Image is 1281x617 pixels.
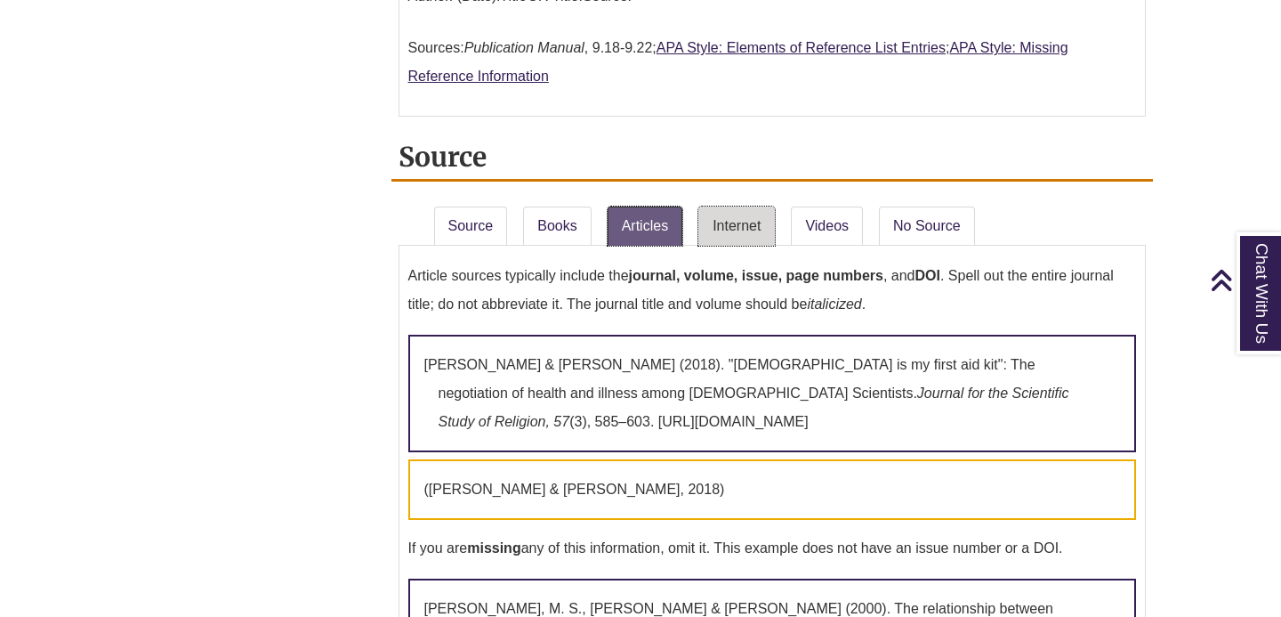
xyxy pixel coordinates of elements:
a: Internet [698,207,775,246]
p: If you are any of this information, omit it. This example does not have an issue number or a DOI. [408,527,1137,570]
a: Back to Top [1210,268,1277,292]
em: Publication Manual [464,40,584,55]
span: (3), 585–603. [URL][DOMAIN_NAME] [439,386,1069,429]
p: [PERSON_NAME] & [PERSON_NAME] (2018). "[DEMOGRAPHIC_DATA] is my first aid kit": The negotiation o... [408,335,1137,452]
em: italicized [807,296,861,312]
p: ([PERSON_NAME] & [PERSON_NAME], 2018) [408,459,1137,520]
strong: journal, volume, issue, page numbers [629,268,883,283]
a: Source [434,207,508,246]
a: No Source [879,207,975,246]
a: Videos [791,207,863,246]
strong: missing [467,540,520,556]
a: APA Style: Elements of Reference List Entries [657,40,946,55]
p: Sources: , 9.18-9.22; ; [408,27,1137,98]
a: Books [523,207,591,246]
a: Articles [608,207,682,246]
h2: Source [391,134,1154,182]
p: Article sources typically include the , and . Spell out the entire journal title; do not abbrevia... [408,255,1137,326]
em: Journal for the Scientific Study of Religion, 57 [439,386,1069,429]
strong: DOI [915,268,940,283]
